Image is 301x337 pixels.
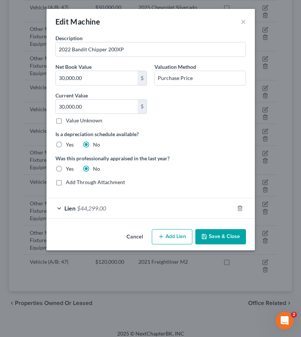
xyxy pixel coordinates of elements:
label: Valuation Method [154,63,196,71]
label: Yes [66,165,74,173]
input: 0.00 [56,100,138,114]
iframe: Intercom live chat [276,312,294,330]
input: Describe... [56,42,246,57]
span: Lien [64,205,76,212]
span: 2 [291,312,297,318]
label: Current Value [55,92,88,99]
button: Add Lien [152,229,192,245]
label: Was this professionally appraised in the last year? [55,154,246,162]
label: Is a depreciation schedule available? [55,130,246,138]
label: Yes [66,141,74,148]
input: -- [155,71,246,85]
div: $ [138,100,147,114]
button: Save & Close [195,229,246,245]
button: Cancel [121,230,149,245]
button: × [241,17,246,26]
label: Net Book Value [55,63,92,71]
label: Description [55,34,83,42]
label: No [93,141,100,148]
label: No [93,165,100,173]
span: $44,299.00 [77,205,106,212]
div: $ [138,71,147,85]
div: Edit Machine [55,16,100,27]
input: 0.00 [56,71,138,85]
label: Add Through Attachment [66,179,125,186]
label: Value Unknown [66,117,102,124]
